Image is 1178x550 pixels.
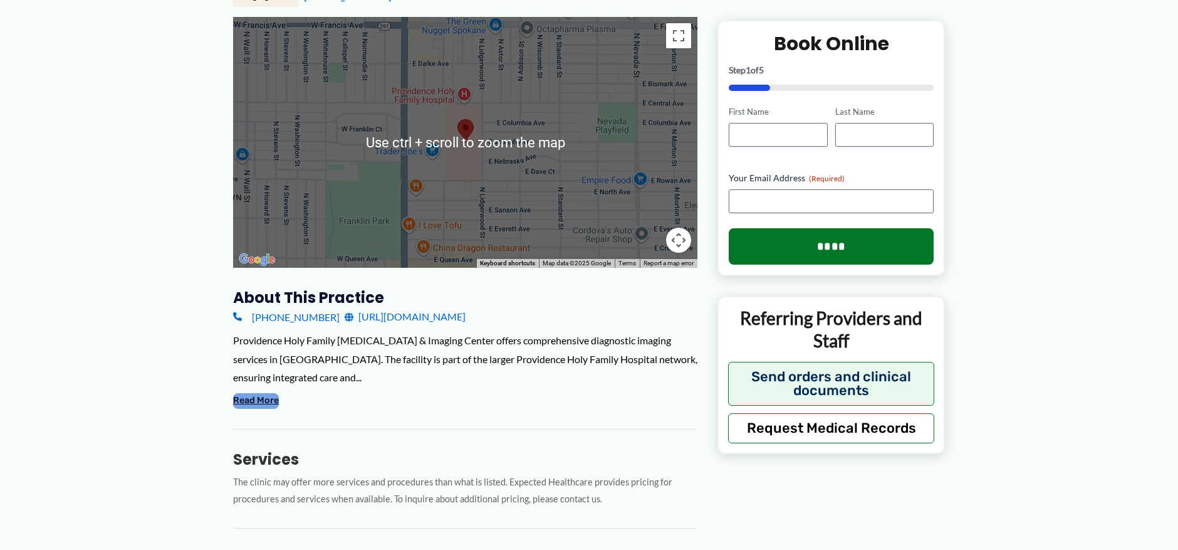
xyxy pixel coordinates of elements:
span: Map data ©2025 Google [543,260,611,267]
a: Terms (opens in new tab) [618,260,636,267]
p: The clinic may offer more services and procedures than what is listed. Expected Healthcare provid... [233,474,697,508]
button: Map camera controls [666,228,691,253]
button: Read More [233,393,279,408]
img: Google [236,251,278,268]
button: Request Medical Records [728,413,934,443]
a: Report a map error [644,260,694,267]
a: [URL][DOMAIN_NAME] [345,307,466,326]
span: (Required) [809,174,845,183]
label: Your Email Address [729,172,934,184]
p: Referring Providers and Staff [728,307,934,352]
a: [PHONE_NUMBER] [233,307,340,326]
span: 5 [759,65,764,75]
button: Keyboard shortcuts [480,259,535,268]
button: Toggle fullscreen view [666,23,691,48]
span: 1 [746,65,751,75]
label: Last Name [835,106,934,118]
button: Send orders and clinical documents [728,361,934,405]
label: First Name [729,106,827,118]
a: Open this area in Google Maps (opens a new window) [236,251,278,268]
h3: About this practice [233,288,697,307]
p: Step of [729,66,934,75]
h2: Book Online [729,31,934,56]
h3: Services [233,450,697,469]
div: Providence Holy Family [MEDICAL_DATA] & Imaging Center offers comprehensive diagnostic imaging se... [233,331,697,387]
